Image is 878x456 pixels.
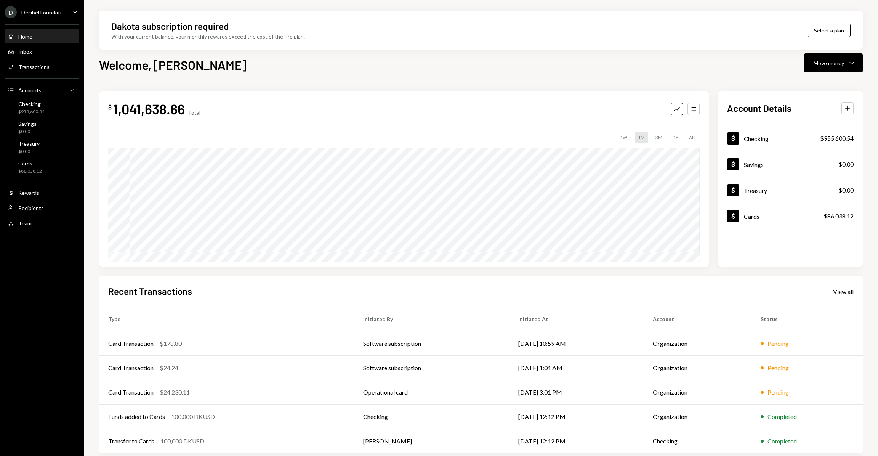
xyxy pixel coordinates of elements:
a: Recipients [5,201,79,215]
div: D [5,6,17,18]
div: 1W [617,132,630,143]
div: $955,600.54 [820,134,854,143]
td: Operational card [354,380,509,405]
a: Accounts [5,83,79,97]
div: ALL [686,132,700,143]
div: Savings [744,161,764,168]
div: Funds added to Cards [108,412,165,421]
td: Checking [354,405,509,429]
div: Transactions [18,64,50,70]
button: Select a plan [808,24,851,37]
h2: Account Details [727,102,791,114]
div: 1Y [670,132,681,143]
div: Total [188,109,200,116]
div: $0.00 [18,128,37,135]
div: Cards [18,160,42,167]
td: [DATE] 12:12 PM [509,405,644,429]
td: [PERSON_NAME] [354,429,509,453]
a: Cards$86,038.12 [5,158,79,176]
div: $86,038.12 [824,212,854,221]
td: [DATE] 12:12 PM [509,429,644,453]
div: $ [108,103,112,111]
td: Software subscription [354,356,509,380]
td: Organization [644,405,751,429]
div: Decibel Foundati... [21,9,65,16]
div: $24,230.11 [160,388,190,397]
div: $178.80 [160,339,182,348]
td: [DATE] 3:01 PM [509,380,644,405]
div: Completed [767,437,797,446]
div: $0.00 [838,186,854,195]
h2: Recent Transactions [108,285,192,297]
td: [DATE] 1:01 AM [509,356,644,380]
div: Pending [767,388,789,397]
td: Organization [644,331,751,356]
div: Recipients [18,205,44,211]
div: Transfer to Cards [108,437,154,446]
td: Organization [644,356,751,380]
a: Home [5,29,79,43]
button: Move money [804,53,863,72]
div: Completed [767,412,797,421]
div: $0.00 [838,160,854,169]
div: Checking [18,101,45,107]
div: 3M [652,132,665,143]
div: $24.24 [160,363,178,373]
div: Treasury [744,187,767,194]
div: Pending [767,363,789,373]
div: Savings [18,120,37,127]
div: View all [833,288,854,295]
h1: Welcome, [PERSON_NAME] [99,57,247,72]
div: $86,038.12 [18,168,42,175]
div: 100,000 DKUSD [160,437,204,446]
th: Initiated At [509,307,644,331]
a: View all [833,287,854,295]
a: Rewards [5,186,79,199]
div: Cards [744,213,759,220]
a: Transactions [5,60,79,74]
div: Treasury [18,140,40,147]
td: Software subscription [354,331,509,356]
div: $955,600.54 [18,109,45,115]
th: Status [751,307,863,331]
div: Card Transaction [108,339,154,348]
div: Inbox [18,48,32,55]
div: Dakota subscription required [111,20,229,32]
div: 1M [635,132,648,143]
div: Checking [744,135,769,142]
a: Treasury$0.00 [5,138,79,156]
td: Checking [644,429,751,453]
div: Rewards [18,189,39,196]
a: Savings$0.00 [718,151,863,177]
a: Checking$955,600.54 [5,98,79,117]
th: Account [644,307,751,331]
a: Checking$955,600.54 [718,125,863,151]
a: Team [5,216,79,230]
td: Organization [644,380,751,405]
div: Pending [767,339,789,348]
div: Card Transaction [108,363,154,373]
div: 1,041,638.66 [113,100,185,117]
a: Cards$86,038.12 [718,203,863,229]
a: Savings$0.00 [5,118,79,136]
div: Move money [814,59,844,67]
div: 100,000 DKUSD [171,412,215,421]
a: Inbox [5,45,79,58]
th: Type [99,307,354,331]
div: With your current balance, your monthly rewards exceed the cost of the Pro plan. [111,32,305,40]
div: Card Transaction [108,388,154,397]
div: $0.00 [18,148,40,155]
a: Treasury$0.00 [718,177,863,203]
th: Initiated By [354,307,509,331]
td: [DATE] 10:59 AM [509,331,644,356]
div: Accounts [18,87,42,93]
div: Team [18,220,32,226]
div: Home [18,33,32,40]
